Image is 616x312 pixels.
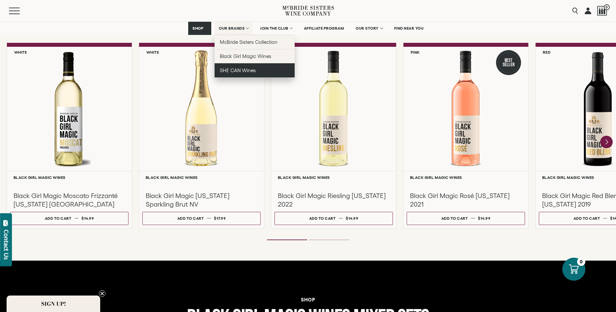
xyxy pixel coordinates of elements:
a: Pink Best Seller Black Girl Magic Rosé California Black Girl Magic Wines Black Girl Magic Rosé [U... [403,43,529,229]
span: JOIN THE CLUB [260,26,288,31]
div: Add to cart [309,213,336,223]
button: Add to cart $17.99 [142,212,261,225]
a: White Black Girl Magic Moscato Frizzanté California NV Black Girl Magic Wines Black Girl Magic Mo... [7,43,132,229]
a: SHOP [188,22,211,35]
a: Black Girl Magic Wines [215,49,295,63]
h6: Black Girl Magic Wines [146,175,257,180]
h3: Black Girl Magic [US_STATE] Sparkling Brut NV [146,191,257,209]
button: Mobile Menu Trigger [9,8,33,14]
button: Close teaser [99,290,105,297]
span: FIND NEAR YOU [394,26,424,31]
div: Add to cart [573,213,600,223]
span: $14.99 [81,216,94,220]
h6: Black Girl Magic Wines [278,175,390,180]
h6: Black Girl Magic Wines [410,175,522,180]
button: Add to cart $14.99 [407,212,525,225]
a: OUR STORY [351,22,387,35]
span: Black Girl Magic Wines [220,53,271,59]
h6: White [146,50,159,54]
button: Add to cart $14.99 [275,212,393,225]
span: McBride Sisters Collection [220,39,278,45]
span: OUR STORY [356,26,379,31]
div: Contact Us [3,230,10,260]
div: Add to cart [177,213,204,223]
button: Next [600,136,613,148]
h3: Black Girl Magic Rosé [US_STATE] 2021 [410,191,522,209]
li: Page dot 2 [309,240,349,240]
span: AFFILIATE PROGRAM [304,26,344,31]
h6: Pink [411,50,420,54]
div: Add to cart [441,213,468,223]
a: JOIN THE CLUB [256,22,296,35]
h3: Black Girl Magic Riesling [US_STATE] 2022 [278,191,390,209]
h6: Red [543,50,551,54]
span: SHE CAN Wines [220,68,256,73]
span: OUR BRANDS [219,26,245,31]
span: 0 [604,4,610,10]
div: 0 [577,258,585,266]
span: $14.99 [478,216,490,220]
a: White Black Girl Magic California Sparkling Brut Black Girl Magic Wines Black Girl Magic [US_STAT... [139,43,264,229]
a: White Black Girl Magic Riesling California Black Girl Magic Wines Black Girl Magic Riesling [US_S... [271,43,396,229]
a: FIND NEAR YOU [390,22,428,35]
button: Add to cart $14.99 [10,212,129,225]
span: $14.99 [346,216,358,220]
a: McBride Sisters Collection [215,35,295,49]
a: AFFILIATE PROGRAM [300,22,348,35]
div: Add to cart [45,213,72,223]
span: SHOP [192,26,204,31]
div: SIGN UP!Close teaser [7,296,100,312]
li: Page dot 1 [267,240,307,240]
span: SIGN UP! [41,300,66,308]
a: SHE CAN Wines [215,63,295,77]
h6: White [14,50,27,54]
h6: Black Girl Magic Wines [14,175,125,180]
h3: Black Girl Magic Moscato Frizzanté [US_STATE] [GEOGRAPHIC_DATA] [14,191,125,209]
a: OUR BRANDS [215,22,252,35]
span: $17.99 [214,216,226,220]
